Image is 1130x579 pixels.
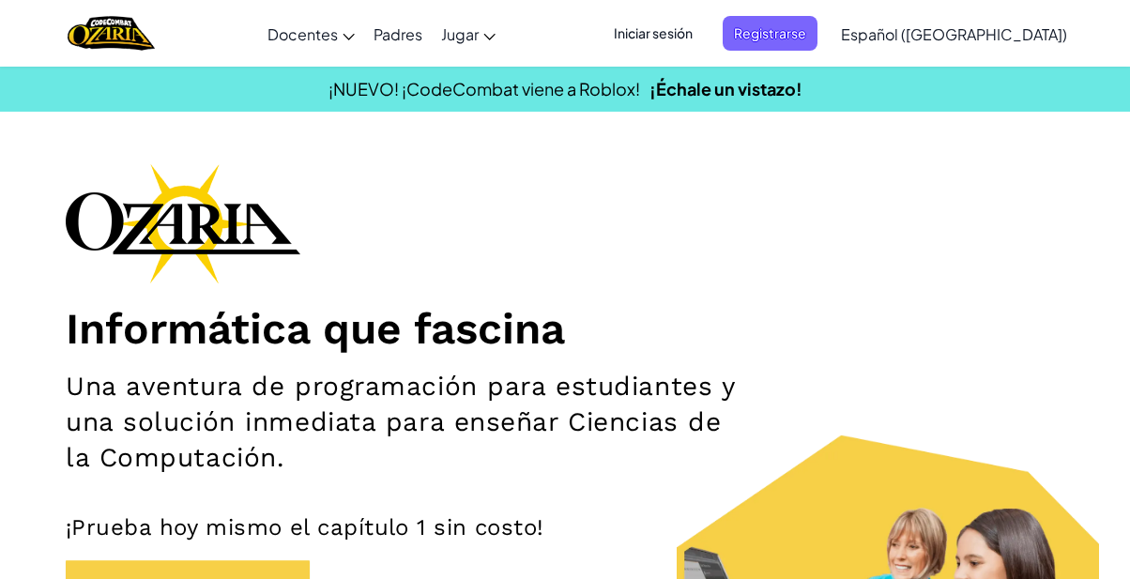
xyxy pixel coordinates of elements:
[614,24,693,41] font: Iniciar sesión
[66,514,544,541] font: ¡Prueba hoy mismo el capítulo 1 sin costo!
[364,8,432,59] a: Padres
[66,303,565,354] font: Informática que fascina
[649,78,802,99] a: ¡Échale un vistazo!
[841,24,1067,44] font: Español ([GEOGRAPHIC_DATA])
[723,16,817,51] button: Registrarse
[258,8,364,59] a: Docentes
[374,24,422,44] font: Padres
[432,8,505,59] a: Jugar
[267,24,338,44] font: Docentes
[66,371,734,473] font: Una aventura de programación para estudiantes y una solución inmediata para enseñar Ciencias de l...
[68,14,155,53] a: Logotipo de Ozaria de CodeCombat
[832,8,1077,59] a: Español ([GEOGRAPHIC_DATA])
[66,163,300,283] img: Logotipo de la marca Ozaria
[441,24,479,44] font: Jugar
[328,78,640,99] font: ¡NUEVO! ¡CodeCombat viene a Roblox!
[734,24,806,41] font: Registrarse
[603,16,704,51] button: Iniciar sesión
[68,14,155,53] img: Hogar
